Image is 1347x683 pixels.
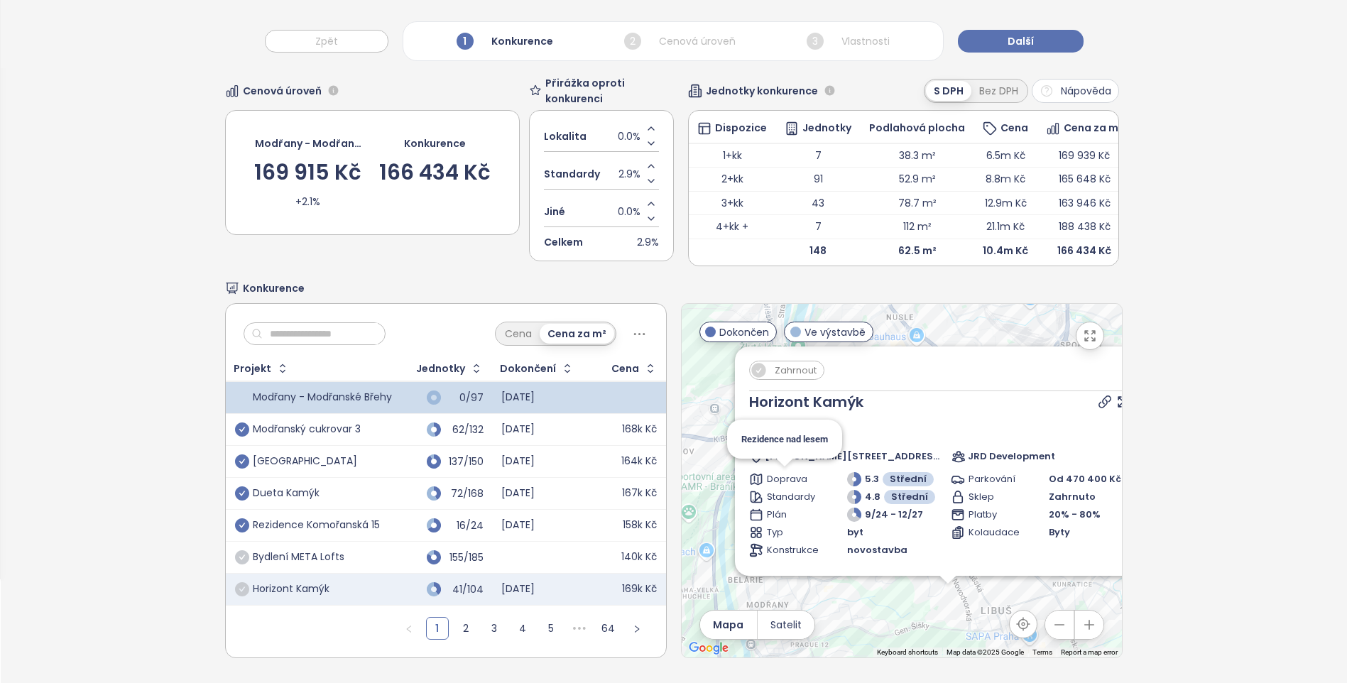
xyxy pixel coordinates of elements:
button: Decrease value [644,136,659,151]
div: Projekt [234,364,271,373]
td: 62.5 m² [861,239,974,262]
div: Rezidence Komořanská 15 [253,519,380,532]
span: JRD Development [967,449,1054,464]
span: 3 [807,33,824,50]
a: 2 [455,618,476,639]
td: 188 438 Kč [1037,215,1132,239]
span: 2.9% [618,166,640,182]
div: 167k Kč [622,487,657,500]
td: 112 m² [861,215,974,239]
div: [DATE] [501,423,535,436]
span: Konkurence [243,280,305,296]
span: Doprava [767,472,816,486]
span: Od 470 400 Kč [1049,472,1121,486]
div: [DATE] [501,455,535,468]
img: Google [685,639,732,657]
div: Modřanský cukrovar 3 [253,423,361,436]
span: 9/24 - 12/27 [865,508,923,522]
div: Konkurence [453,29,557,53]
div: Podlahová plocha [869,124,965,133]
span: Byty [1049,525,1070,540]
button: Increase value [644,197,659,212]
button: Zpět [265,30,388,53]
div: 62/132 [448,425,484,435]
button: Increase value [644,121,659,136]
a: Terms (opens in new tab) [1032,648,1052,656]
div: [GEOGRAPHIC_DATA] [253,455,357,468]
li: 4 [511,617,534,640]
div: +2.1% [295,194,320,209]
li: 3 [483,617,506,640]
td: 78.7 m² [861,191,974,215]
span: check-circle [235,486,249,501]
span: check-circle [235,454,249,469]
div: [DATE] [501,519,535,532]
span: Ve výstavbě [805,324,866,340]
div: [DATE] [501,391,535,404]
span: Přirážka oproti konkurenci [545,75,674,106]
div: 168k Kč [622,423,657,436]
td: 10.4m Kč [974,239,1037,262]
td: 1+kk [689,143,776,168]
div: 155/185 [448,553,484,562]
span: Parkování [969,472,1018,486]
button: left [398,617,420,640]
button: Satelit [758,611,814,639]
td: 91 [776,168,861,192]
td: 52.9 m² [861,168,974,192]
button: right [626,617,648,640]
div: Cena za m² [1046,121,1123,136]
td: 2+kk [689,168,776,192]
div: 41/104 [448,585,484,594]
a: 5 [540,618,562,639]
span: 2.9% [637,234,659,250]
div: Dispozice [697,121,767,136]
div: 164k Kč [621,455,657,468]
span: Kolaudace [969,525,1018,540]
td: 165 648 Kč [1037,168,1132,192]
td: 38.3 m² [861,143,974,168]
div: Cena [983,121,1028,136]
td: 12.9m Kč [974,191,1037,215]
div: 169 915 Kč [254,162,361,183]
span: Střední [891,490,928,504]
div: 166 434 Kč [379,162,491,183]
div: Cena za m² [540,324,614,344]
li: 2 [454,617,477,640]
div: 140k Kč [621,551,657,564]
div: Jednotky [785,121,851,136]
a: 4 [512,618,533,639]
li: 1 [426,617,449,640]
button: Keyboard shortcuts [877,648,938,657]
td: 8.8m Kč [974,168,1037,192]
div: Jednotky [416,364,465,373]
div: Horizont Kamýk [253,583,329,596]
div: Bez DPH [971,81,1026,101]
span: left [405,625,413,633]
span: Jednotky konkurence [706,83,818,99]
span: byt [847,525,863,540]
li: Následující strana [626,617,648,640]
span: Nápověda [1061,83,1111,99]
span: right [633,625,641,633]
li: 64 [596,617,620,640]
div: Modřany - Modřanské Břehy [253,391,392,404]
span: Dokončen [719,324,769,340]
span: [PERSON_NAME][STREET_ADDRESS] [765,449,944,464]
span: 4.8 [865,490,880,504]
span: novostavba [847,543,907,557]
li: 5 [540,617,562,640]
button: Decrease value [644,174,659,189]
div: Cena [497,324,540,344]
div: Dokončení [500,364,556,373]
span: Lokalita [544,129,587,144]
span: Standardy [767,490,816,504]
div: Modřany - Modřanské Břehy [255,136,361,151]
span: Map data ©2025 Google [947,648,1024,656]
span: 5.3 [865,472,879,486]
td: 7 [776,215,861,239]
span: Vlastnictví [767,561,816,575]
div: 169k Kč [622,583,657,596]
span: check-circle [235,422,249,437]
div: Cena [611,364,639,373]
